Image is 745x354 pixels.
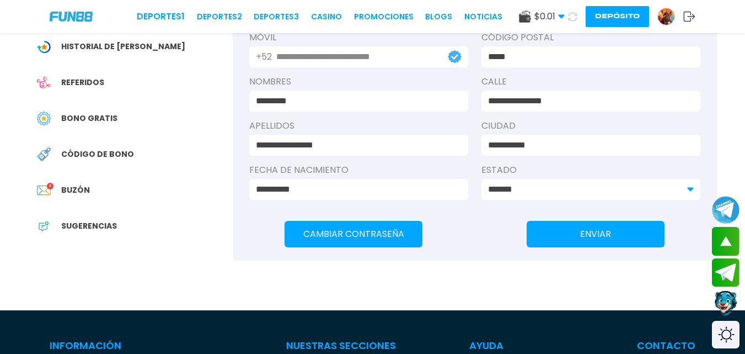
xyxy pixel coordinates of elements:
[61,149,134,160] span: Código de bono
[249,75,468,88] label: NOMBRES
[712,258,739,287] button: Join telegram
[481,75,700,88] label: Calle
[37,40,51,54] img: Wagering Transaction
[256,50,272,64] p: +52
[657,8,683,25] a: Avatar
[37,112,51,125] img: Free Bonus
[249,31,468,44] label: Móvil
[286,338,396,353] p: Nuestras Secciones
[534,10,565,23] span: $ 0.01
[61,184,90,196] span: Buzón
[354,11,414,23] a: Promociones
[37,147,51,161] img: Redeem Bonus
[712,227,739,256] button: scroll up
[712,321,739,348] div: Switch theme
[50,338,212,353] p: Información
[481,31,700,44] label: Código Postal
[586,6,649,27] button: Depósito
[37,76,51,89] img: Referral
[61,113,117,124] span: Bono Gratis
[481,163,700,177] label: Estado
[712,196,739,224] button: Join telegram channel
[469,338,563,353] p: Ayuda
[29,34,233,59] a: Wagering TransactionHistorial de [PERSON_NAME]
[37,183,51,197] img: Inbox
[249,119,468,133] label: APELLIDOS
[50,12,93,21] img: Company Logo
[254,11,299,23] a: Deportes3
[285,221,422,247] button: Cambiar Contraseña
[527,221,664,247] button: ENVIAR
[29,178,233,203] a: InboxBuzón6
[29,214,233,239] a: App FeedbackSugerencias
[249,163,468,177] label: Fecha de Nacimiento
[425,11,452,23] a: BLOGS
[197,11,242,23] a: Deportes2
[658,8,674,25] img: Avatar
[637,338,695,353] p: Contacto
[61,220,117,232] span: Sugerencias
[311,11,342,23] a: CASINO
[29,106,233,131] a: Free BonusBono Gratis
[37,219,51,233] img: App Feedback
[29,70,233,95] a: ReferralReferidos
[712,289,739,318] button: Contact customer service
[29,142,233,167] a: Redeem BonusCódigo de bono
[47,183,53,189] p: 6
[464,11,502,23] a: NOTICIAS
[137,10,185,23] a: Deportes1
[61,77,104,88] span: Referidos
[481,119,700,133] label: Ciudad
[61,41,185,52] span: Historial de [PERSON_NAME]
